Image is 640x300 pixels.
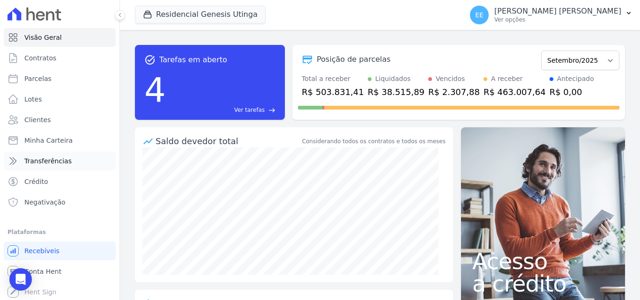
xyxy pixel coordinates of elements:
span: Clientes [24,115,51,124]
div: R$ 0,00 [550,86,594,98]
span: Visão Geral [24,33,62,42]
a: Ver tarefas east [170,106,275,114]
span: east [268,107,275,114]
div: 4 [144,66,166,114]
div: Vencidos [436,74,465,84]
span: Parcelas [24,74,52,83]
div: Total a receber [302,74,364,84]
div: R$ 463.007,64 [484,86,546,98]
span: Contratos [24,53,56,63]
a: Crédito [4,172,116,191]
div: Saldo devedor total [156,135,300,147]
a: Minha Carteira [4,131,116,150]
a: Parcelas [4,69,116,88]
button: Residencial Genesis Utinga [135,6,266,23]
span: EE [475,12,484,18]
a: Visão Geral [4,28,116,47]
span: Negativação [24,198,66,207]
span: Transferências [24,156,72,166]
a: Contratos [4,49,116,67]
div: A receber [491,74,523,84]
span: Recebíveis [24,246,60,256]
span: Crédito [24,177,48,186]
div: Open Intercom Messenger [9,268,32,291]
a: Lotes [4,90,116,109]
span: Acesso [472,250,614,272]
span: a crédito [472,272,614,295]
div: Posição de parcelas [317,54,391,65]
div: R$ 38.515,89 [368,86,424,98]
span: Ver tarefas [234,106,265,114]
div: R$ 2.307,88 [428,86,480,98]
div: R$ 503.831,41 [302,86,364,98]
span: Lotes [24,95,42,104]
a: Conta Hent [4,262,116,281]
div: Antecipado [557,74,594,84]
div: Liquidados [375,74,411,84]
div: Considerando todos os contratos e todos os meses [302,137,446,146]
span: Minha Carteira [24,136,73,145]
span: task_alt [144,54,156,66]
p: Ver opções [494,16,621,23]
a: Negativação [4,193,116,212]
span: Tarefas em aberto [159,54,227,66]
a: Transferências [4,152,116,170]
button: EE [PERSON_NAME] [PERSON_NAME] Ver opções [462,2,640,28]
a: Recebíveis [4,241,116,260]
div: Plataformas [7,227,112,238]
span: Conta Hent [24,267,61,276]
a: Clientes [4,110,116,129]
p: [PERSON_NAME] [PERSON_NAME] [494,7,621,16]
